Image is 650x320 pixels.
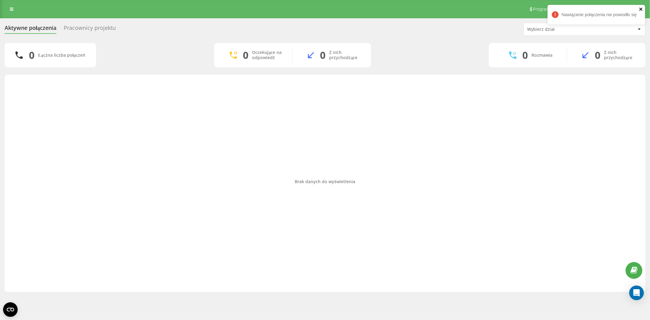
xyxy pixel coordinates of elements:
div: Z nich przychodzące [329,50,362,60]
div: 0 [595,49,600,61]
div: 0 [320,49,326,61]
span: Program poleceń [533,7,565,12]
div: Open Intercom Messenger [629,286,644,300]
div: Łączna liczba połączeń [38,53,85,58]
div: Brak danych do wyświetlenia [9,179,641,184]
button: Open CMP widget [3,302,18,317]
div: 0 [29,49,34,61]
div: Pracownicy projektu [64,25,116,34]
div: Oczekujące na odpowiedź [252,50,283,60]
div: 0 [523,49,528,61]
div: Nawiązanie połączenia nie powiodło się [548,5,645,24]
div: Z nich przychodzące [604,50,636,60]
button: close [639,7,643,12]
div: Aktywne połączenia [5,25,56,34]
div: 0 [243,49,249,61]
div: Rozmawia [532,53,553,58]
div: Wybierz dział [527,27,600,32]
